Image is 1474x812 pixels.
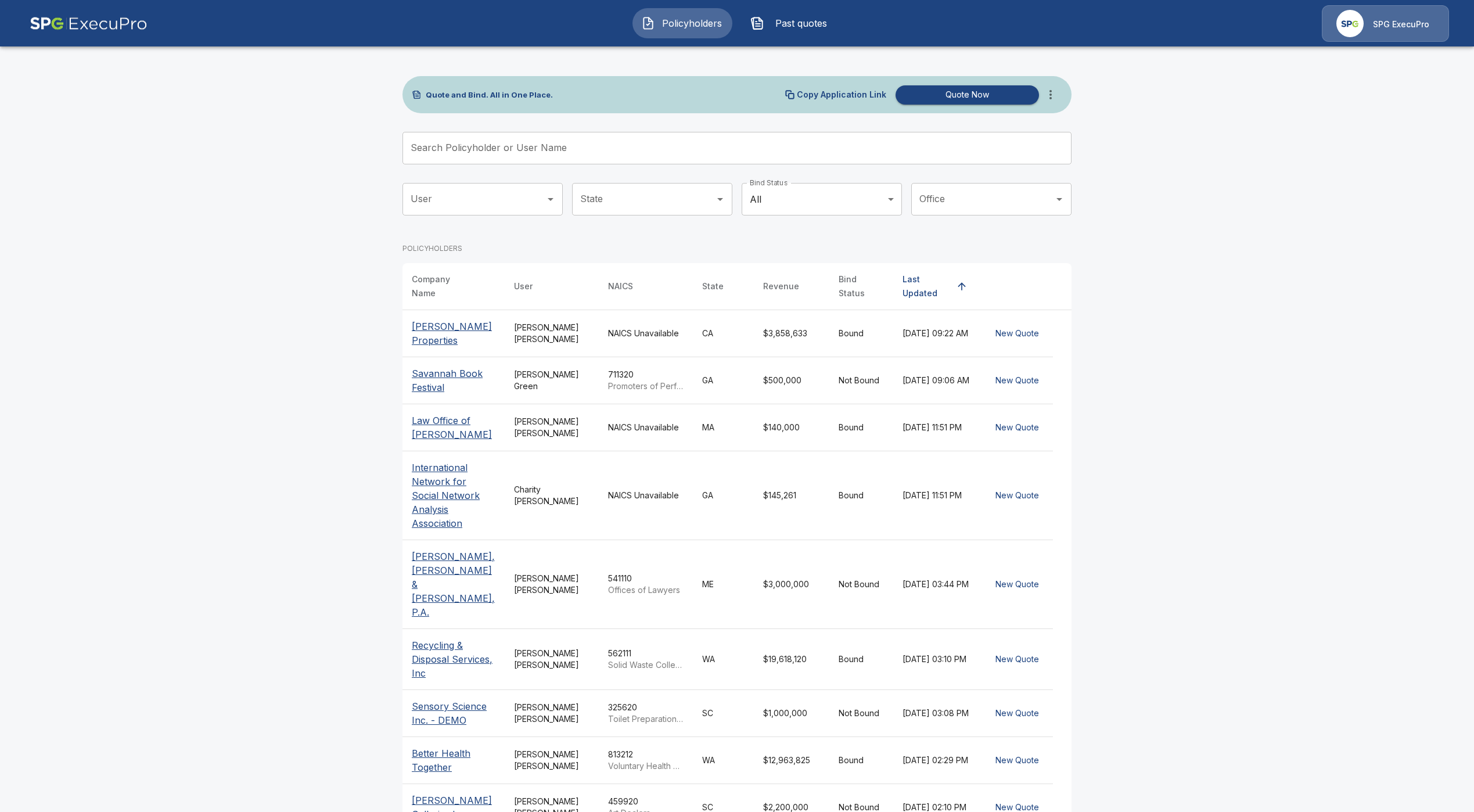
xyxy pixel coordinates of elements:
[412,319,495,347] p: [PERSON_NAME] Properties
[1039,83,1062,106] button: more
[742,183,902,215] div: All
[1336,10,1364,37] img: Agency Icon
[693,629,754,690] td: WA
[693,690,754,737] td: SC
[893,737,982,784] td: [DATE] 02:29 PM
[514,648,589,671] div: [PERSON_NAME] [PERSON_NAME]
[693,357,754,404] td: GA
[754,690,829,737] td: $1,000,000
[412,272,474,300] div: Company Name
[829,690,893,737] td: Not Bound
[1322,5,1449,42] a: Agency IconSPG ExecuPro
[991,649,1044,670] button: New Quote
[797,91,886,99] p: Copy Application Link
[893,404,982,451] td: [DATE] 11:51 PM
[754,310,829,357] td: $3,858,633
[693,310,754,357] td: CA
[599,310,693,357] td: NAICS Unavailable
[608,749,684,772] div: 813212
[608,702,684,725] div: 325620
[514,749,589,772] div: [PERSON_NAME] [PERSON_NAME]
[693,404,754,451] td: MA
[599,451,693,540] td: NAICS Unavailable
[693,451,754,540] td: GA
[893,310,982,357] td: [DATE] 09:22 AM
[632,8,732,38] button: Policyholders IconPolicyholders
[829,357,893,404] td: Not Bound
[426,91,553,99] p: Quote and Bind. All in One Place.
[893,540,982,629] td: [DATE] 03:44 PM
[991,750,1044,771] button: New Quote
[412,367,495,394] p: Savannah Book Festival
[750,16,764,30] img: Past quotes Icon
[991,323,1044,344] button: New Quote
[412,414,495,441] p: Law Office of [PERSON_NAME]
[660,16,724,30] span: Policyholders
[693,540,754,629] td: ME
[769,16,833,30] span: Past quotes
[891,85,1039,105] a: Quote Now
[991,417,1044,439] button: New Quote
[412,699,495,727] p: Sensory Science Inc. - DEMO
[750,178,788,188] label: Bind Status
[991,703,1044,724] button: New Quote
[608,584,684,596] p: Offices of Lawyers
[542,191,559,207] button: Open
[754,404,829,451] td: $140,000
[599,404,693,451] td: NAICS Unavailable
[514,322,589,345] div: [PERSON_NAME] [PERSON_NAME]
[402,243,462,254] p: POLICYHOLDERS
[412,549,495,619] p: [PERSON_NAME], [PERSON_NAME] & [PERSON_NAME], P.A.
[514,279,533,293] div: User
[893,629,982,690] td: [DATE] 03:10 PM
[608,380,684,392] p: Promoters of Performing Arts, Sports, and Similar Events without Facilities
[903,272,951,300] div: Last Updated
[1373,19,1429,30] p: SPG ExecuPro
[608,573,684,596] div: 541110
[702,279,724,293] div: State
[608,648,684,671] div: 562111
[991,574,1044,595] button: New Quote
[829,310,893,357] td: Bound
[514,416,589,439] div: [PERSON_NAME] [PERSON_NAME]
[1051,191,1067,207] button: Open
[829,451,893,540] td: Bound
[742,8,842,38] button: Past quotes IconPast quotes
[754,540,829,629] td: $3,000,000
[893,690,982,737] td: [DATE] 03:08 PM
[412,746,495,774] p: Better Health Together
[30,5,148,42] img: AA Logo
[991,485,1044,506] button: New Quote
[829,263,893,310] th: Bind Status
[763,279,799,293] div: Revenue
[829,404,893,451] td: Bound
[754,737,829,784] td: $12,963,825
[514,573,589,596] div: [PERSON_NAME] [PERSON_NAME]
[641,16,655,30] img: Policyholders Icon
[893,357,982,404] td: [DATE] 09:06 AM
[412,461,495,530] p: International Network for Social Network Analysis Association
[693,737,754,784] td: WA
[712,191,728,207] button: Open
[608,369,684,392] div: 711320
[754,451,829,540] td: $145,261
[896,85,1039,105] button: Quote Now
[754,629,829,690] td: $19,618,120
[412,638,495,680] p: Recycling & Disposal Services, Inc
[829,737,893,784] td: Bound
[829,540,893,629] td: Not Bound
[514,702,589,725] div: [PERSON_NAME] [PERSON_NAME]
[829,629,893,690] td: Bound
[608,279,633,293] div: NAICS
[608,713,684,725] p: Toilet Preparation Manufacturing
[514,369,589,392] div: [PERSON_NAME] Green
[991,370,1044,391] button: New Quote
[608,760,684,772] p: Voluntary Health Organizations
[514,484,589,507] div: Charity [PERSON_NAME]
[754,357,829,404] td: $500,000
[608,659,684,671] p: Solid Waste Collection
[893,451,982,540] td: [DATE] 11:51 PM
